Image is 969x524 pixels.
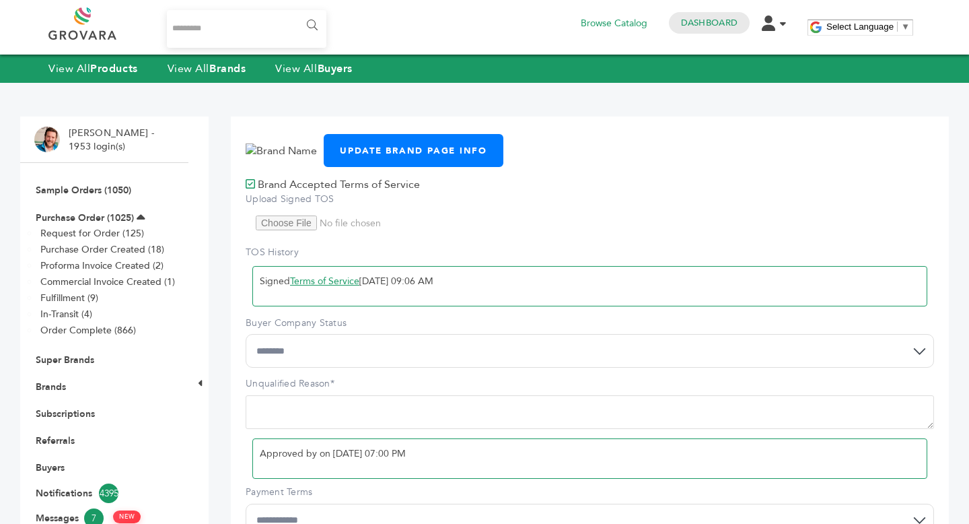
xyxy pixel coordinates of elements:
[246,377,934,391] label: Unqualified Reason*
[48,61,138,76] a: View AllProducts
[113,511,141,523] span: NEW
[40,259,164,272] a: Proforma Invoice Created (2)
[40,292,98,304] a: Fulfillment (9)
[168,61,246,76] a: View AllBrands
[826,22,910,32] a: Select Language​
[69,127,157,153] li: [PERSON_NAME] - 1953 login(s)
[681,17,738,29] a: Dashboard
[246,317,934,330] label: Buyer Company Status
[36,211,134,224] a: Purchase Order (1025)
[40,324,136,337] a: Order Complete (866)
[324,134,503,167] a: UPDATE BRAND PAGE INFO
[290,275,359,288] a: Terms of Service
[36,484,173,503] a: Notifications4395
[167,10,326,48] input: Search...
[826,22,894,32] span: Select Language
[36,354,94,366] a: Super Brands
[275,61,353,76] a: View AllBuyers
[260,446,920,462] p: Approved by on [DATE] 07:00 PM
[40,227,144,240] a: Request for Order (125)
[246,143,317,158] img: Brand Name
[40,275,175,288] a: Commercial Invoice Created (1)
[318,61,353,76] strong: Buyers
[99,484,118,503] span: 4395
[260,273,920,290] p: Signed [DATE] 09:06 AM
[36,461,65,474] a: Buyers
[901,22,910,32] span: ▼
[90,61,137,76] strong: Products
[209,61,246,76] strong: Brands
[36,381,66,393] a: Brands
[258,177,420,192] span: Brand Accepted Terms of Service
[36,184,131,197] a: Sample Orders (1050)
[40,243,164,256] a: Purchase Order Created (18)
[36,407,95,420] a: Subscriptions
[581,16,647,31] a: Browse Catalog
[246,486,934,499] label: Payment Terms
[40,308,92,321] a: In-Transit (4)
[246,193,934,206] label: Upload Signed TOS
[246,246,934,259] label: TOS History
[36,434,75,447] a: Referrals
[897,22,898,32] span: ​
